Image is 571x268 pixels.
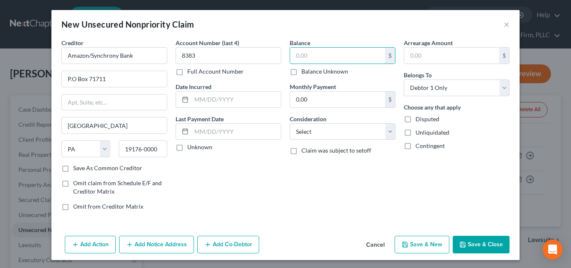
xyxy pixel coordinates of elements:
button: Save & New [395,236,449,253]
label: Account Number (last 4) [176,38,239,47]
input: Enter address... [62,71,167,87]
label: Balance Unknown [301,67,348,76]
span: Omit claim from Schedule E/F and Creditor Matrix [73,179,162,195]
span: Disputed [416,115,439,123]
span: Contingent [416,142,445,149]
div: $ [385,92,395,107]
label: Arrearage Amount [404,38,453,47]
div: $ [499,48,509,64]
label: Monthly Payment [290,82,336,91]
input: 0.00 [290,48,385,64]
div: $ [385,48,395,64]
input: Enter zip... [119,140,168,157]
label: Choose any that apply [404,103,461,112]
span: Omit from Creditor Matrix [73,203,143,210]
span: Claim was subject to setoff [301,147,371,154]
label: Full Account Number [187,67,244,76]
input: MM/DD/YYYY [191,124,281,140]
button: Add Action [65,236,116,253]
button: Add Co-Debtor [197,236,259,253]
button: Cancel [359,237,391,253]
input: MM/DD/YYYY [191,92,281,107]
label: Balance [290,38,310,47]
button: Add Notice Address [119,236,194,253]
button: Save & Close [453,236,510,253]
label: Save As Common Creditor [73,164,142,172]
div: Open Intercom Messenger [543,240,563,260]
span: Belongs To [404,71,432,79]
button: × [504,19,510,29]
input: Search creditor by name... [61,47,167,64]
label: Consideration [290,115,326,123]
label: Last Payment Date [176,115,224,123]
div: New Unsecured Nonpriority Claim [61,18,194,30]
input: Apt, Suite, etc... [62,94,167,110]
input: 0.00 [290,92,385,107]
label: Unknown [187,143,212,151]
input: XXXX [176,47,281,64]
span: Creditor [61,39,84,46]
span: Unliquidated [416,129,449,136]
input: 0.00 [404,48,499,64]
label: Date Incurred [176,82,212,91]
input: Enter city... [62,117,167,133]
